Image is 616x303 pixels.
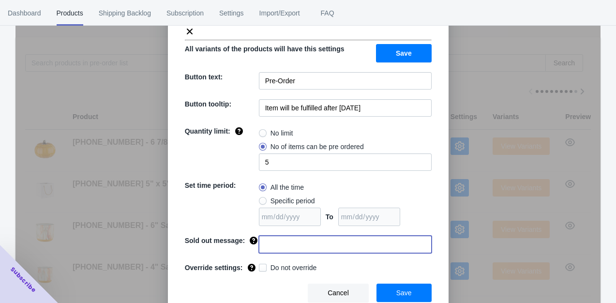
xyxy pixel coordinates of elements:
span: Import/Export [259,0,300,26]
button: Cancel [308,284,369,302]
span: Dashboard [8,0,41,26]
span: Subscribe [9,265,38,294]
span: Override settings: [185,264,243,272]
span: Specific period [270,196,315,206]
span: Do not override [270,263,317,273]
span: Button text: [185,73,223,81]
span: Shipping Backlog [99,0,151,26]
span: Cancel [328,289,349,297]
span: Settings [219,0,244,26]
span: Set time period: [185,182,236,189]
span: All the time [270,182,304,192]
span: Sold out message: [185,237,245,244]
span: Subscription [166,0,204,26]
span: No limit [270,128,293,138]
span: FAQ [316,0,340,26]
span: All variants of the products will have this settings [185,45,345,53]
span: Quantity limit: [185,127,230,135]
span: Button tooltip: [185,100,231,108]
span: Save [396,49,412,57]
span: Products [57,0,83,26]
span: Save [396,289,412,297]
span: No of items can be pre ordered [270,142,364,151]
button: Save [376,284,432,302]
span: To [326,213,333,221]
button: Save [376,44,432,62]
